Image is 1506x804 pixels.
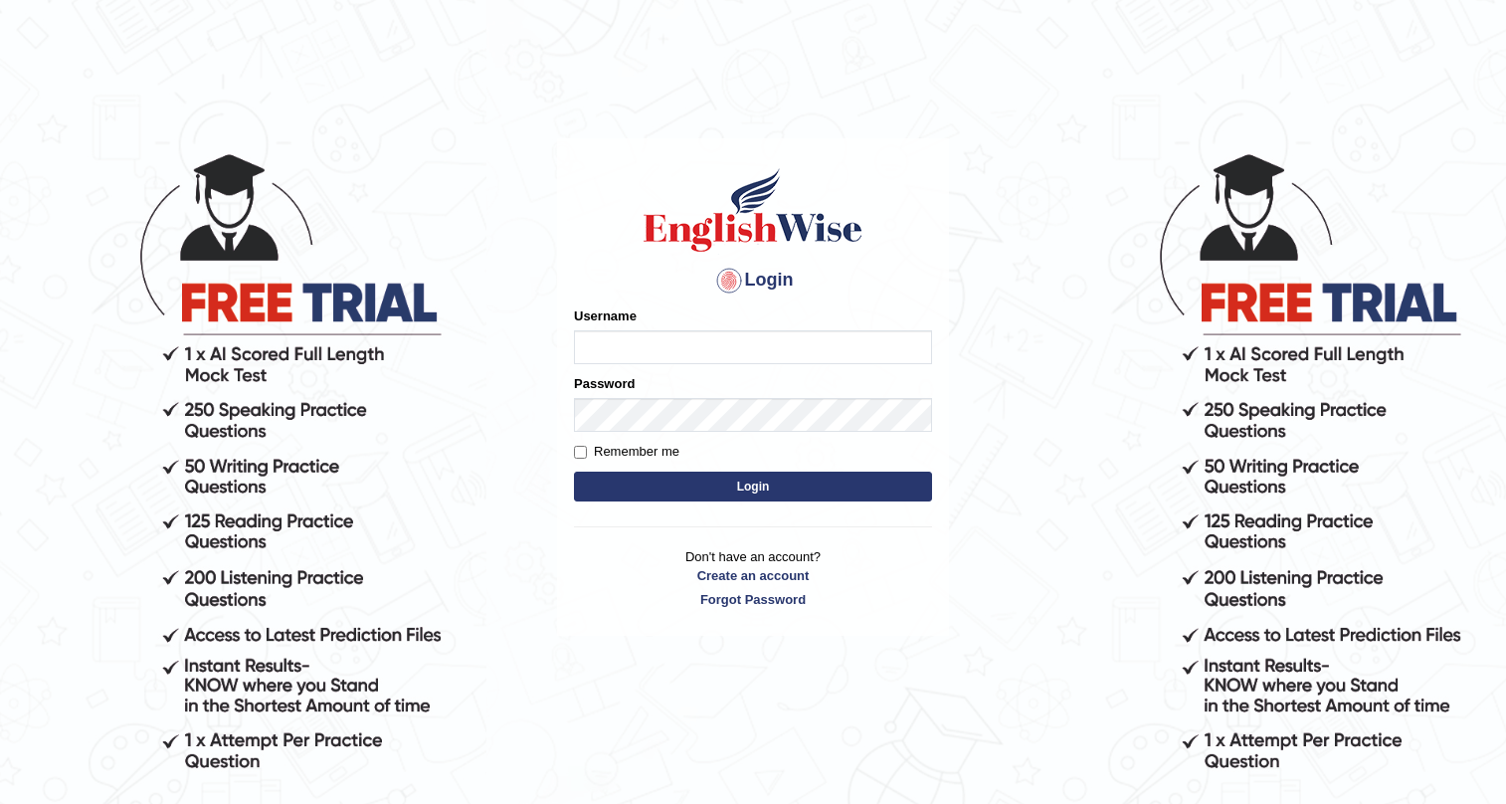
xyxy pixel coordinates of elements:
[574,306,637,325] label: Username
[574,446,587,459] input: Remember me
[574,590,932,609] a: Forgot Password
[640,165,866,255] img: Logo of English Wise sign in for intelligent practice with AI
[574,472,932,502] button: Login
[574,265,932,297] h4: Login
[574,547,932,609] p: Don't have an account?
[574,442,679,462] label: Remember me
[574,374,635,393] label: Password
[574,566,932,585] a: Create an account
